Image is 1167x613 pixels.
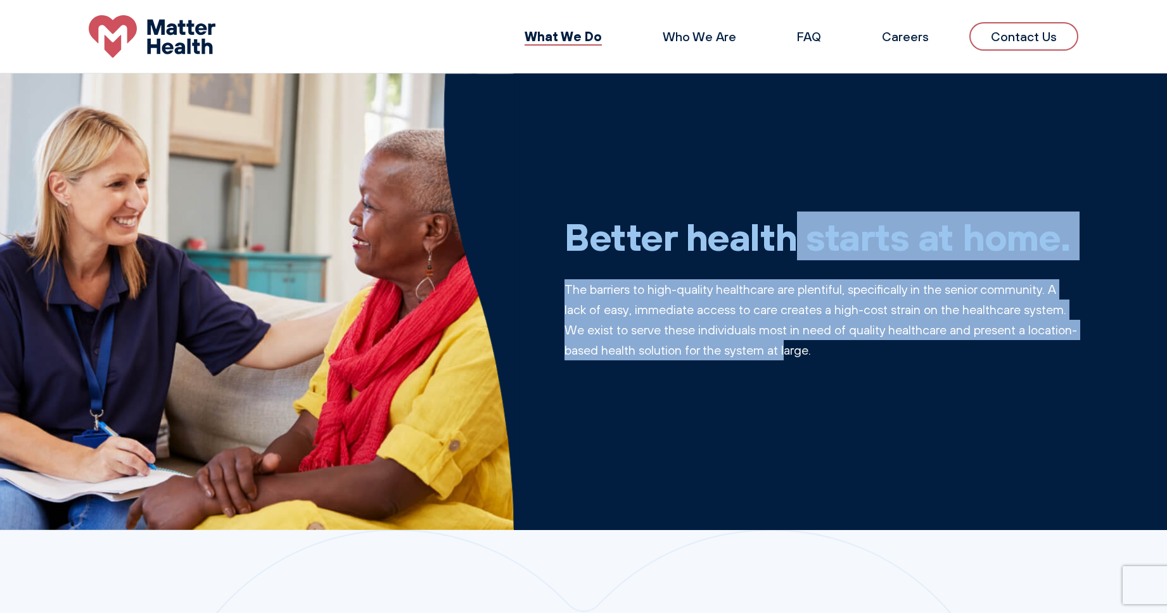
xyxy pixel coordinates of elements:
[564,213,1078,259] h1: Better health starts at home.
[663,28,736,44] a: Who We Are
[564,279,1078,360] p: The barriers to high-quality healthcare are plentiful, specifically in the senior community. A la...
[882,28,929,44] a: Careers
[797,28,821,44] a: FAQ
[525,28,602,44] a: What We Do
[969,22,1078,51] a: Contact Us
